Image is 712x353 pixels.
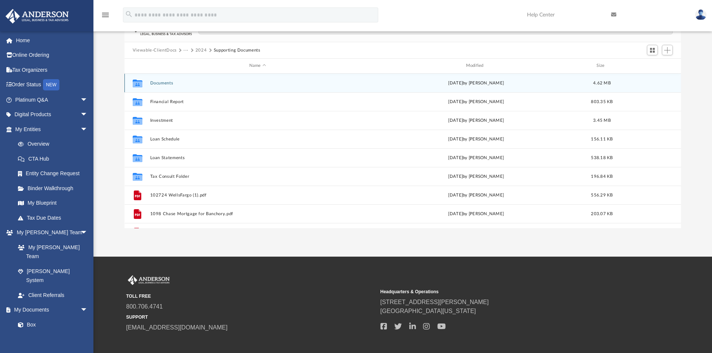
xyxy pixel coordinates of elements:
div: [DATE] by [PERSON_NAME] [369,154,584,161]
a: Order StatusNEW [5,77,99,93]
div: [DATE] by [PERSON_NAME] [369,98,584,105]
button: More options [638,227,655,238]
div: NEW [43,79,59,90]
button: Loan Schedule [150,137,365,142]
button: Loan Statements [150,155,365,160]
div: [DATE] by [PERSON_NAME] [369,210,584,217]
div: [DATE] by [PERSON_NAME] [369,192,584,198]
small: Headquarters & Operations [380,288,629,295]
span: arrow_drop_down [80,122,95,137]
button: ··· [184,47,188,54]
a: My [PERSON_NAME] Teamarrow_drop_down [5,225,95,240]
button: Supporting Documents [214,47,261,54]
span: arrow_drop_down [80,225,95,241]
button: 102724 WellsFargo (1).pdf [150,193,365,198]
img: Anderson Advisors Platinum Portal [3,9,71,24]
div: id [620,62,672,69]
button: Investment [150,118,365,123]
a: Entity Change Request [10,166,99,181]
a: [EMAIL_ADDRESS][DOMAIN_NAME] [126,324,228,331]
a: Digital Productsarrow_drop_down [5,107,99,122]
a: [PERSON_NAME] System [10,264,95,288]
a: Tax Organizers [5,62,99,77]
img: Anderson Advisors Platinum Portal [126,275,171,285]
a: CTA Hub [10,151,99,166]
span: 156.11 KB [591,137,613,141]
button: Switch to Grid View [647,45,658,55]
button: Tax Consult Folder [150,174,365,179]
button: Viewable-ClientDocs [133,47,177,54]
div: [DATE] by [PERSON_NAME] [369,80,584,86]
i: search [125,10,133,18]
div: [DATE] by [PERSON_NAME] [369,136,584,142]
button: Documents [150,81,365,86]
div: Name [150,62,365,69]
button: Add [662,45,673,55]
span: arrow_drop_down [80,303,95,318]
a: [GEOGRAPHIC_DATA][US_STATE] [380,308,476,314]
button: More options [638,208,655,219]
small: TOLL FREE [126,293,375,300]
div: grid [124,74,681,228]
span: 196.84 KB [591,174,613,178]
button: 2024 [195,47,207,54]
span: 556.29 KB [591,193,613,197]
button: Financial Report [150,99,365,104]
a: Client Referrals [10,288,95,303]
a: Overview [10,137,99,152]
a: menu [101,14,110,19]
a: Online Ordering [5,48,99,63]
a: My Blueprint [10,196,95,211]
a: My Documentsarrow_drop_down [5,303,95,318]
div: [DATE] by [PERSON_NAME] [369,117,584,124]
a: My [PERSON_NAME] Team [10,240,92,264]
div: Size [587,62,617,69]
span: 538.18 KB [591,155,613,160]
i: menu [101,10,110,19]
a: Platinum Q&Aarrow_drop_down [5,92,99,107]
a: Box [10,317,92,332]
span: arrow_drop_down [80,92,95,108]
img: User Pic [695,9,706,20]
span: 4.62 MB [593,81,611,85]
span: arrow_drop_down [80,107,95,123]
span: 803.35 KB [591,99,613,103]
button: 1098 Chase Mortgage for Banchory.pdf [150,211,365,216]
a: Home [5,33,99,48]
div: [DATE] by [PERSON_NAME] [369,173,584,180]
a: Tax Due Dates [10,210,99,225]
div: Modified [368,62,583,69]
a: 800.706.4741 [126,303,163,310]
small: SUPPORT [126,314,375,321]
a: My Entitiesarrow_drop_down [5,122,99,137]
a: [STREET_ADDRESS][PERSON_NAME] [380,299,489,305]
a: Binder Walkthrough [10,181,99,196]
span: 3.45 MB [593,118,611,122]
div: id [128,62,147,69]
button: More options [638,189,655,201]
span: 203.07 KB [591,211,613,216]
